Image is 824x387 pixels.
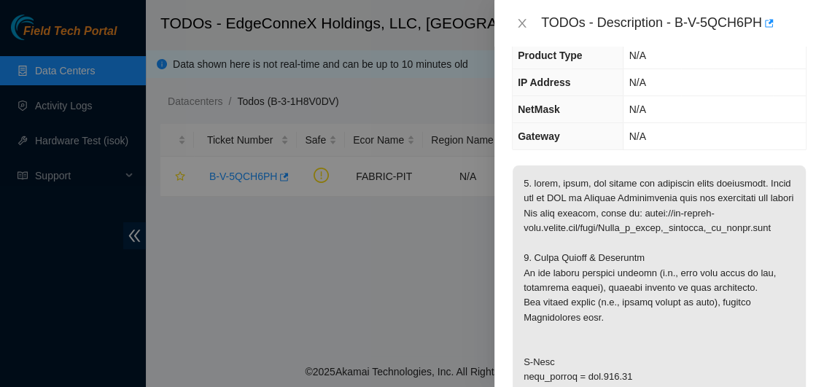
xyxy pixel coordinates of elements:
span: close [516,17,528,29]
span: IP Address [518,77,570,88]
button: Close [512,17,532,31]
span: Product Type [518,50,582,61]
div: TODOs - Description - B-V-5QCH6PH [541,12,806,35]
span: Gateway [518,130,560,142]
span: N/A [629,77,645,88]
span: N/A [629,103,645,115]
span: NetMask [518,103,560,115]
span: N/A [629,130,645,142]
span: N/A [629,50,645,61]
